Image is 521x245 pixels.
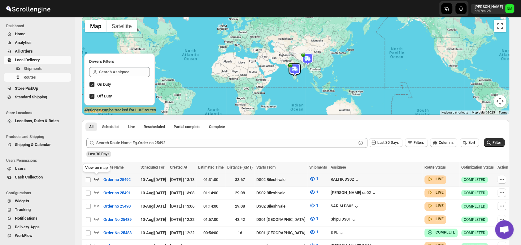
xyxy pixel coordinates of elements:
[4,231,71,240] button: WorkFlow
[306,174,322,184] button: 1
[227,177,253,183] div: 33.67
[170,230,194,236] div: [DATE] | 12:22
[306,200,322,210] button: 1
[100,215,135,225] button: Order No.25489
[102,124,119,129] span: Scheduled
[460,138,479,147] button: Sort
[464,191,485,196] span: COMPLETED
[475,9,503,13] p: b607ea-2b
[15,49,33,54] span: All Orders
[4,205,71,214] button: Tracking
[83,107,104,115] a: Open this area in Google Maps (opens a new window)
[15,166,26,171] span: Users
[198,190,224,196] div: 01:14:00
[106,20,137,32] button: Show satellite imagery
[331,190,377,196] button: [PERSON_NAME] ds02
[316,230,318,234] span: 1
[464,177,485,182] span: COMPLETED
[377,140,399,145] span: Last 30 Days
[4,38,71,47] button: Analytics
[441,110,468,115] button: Keyboard shortcuts
[89,58,150,65] h2: Drivers Filters
[227,190,253,196] div: 29.08
[256,190,306,196] div: DS02 Bileshivale
[427,203,444,209] button: LIVE
[4,214,71,223] button: Notifications
[15,58,40,62] span: Local Delivery
[100,175,134,185] button: Order no 25492
[170,190,194,196] div: [DATE] | 13:08
[464,204,485,209] span: COMPLETED
[499,111,507,114] a: Terms
[15,142,51,147] span: Shipping & Calendar
[103,230,132,236] span: Order No.25488
[436,177,444,181] b: LIVE
[461,165,494,170] span: Optimization Status
[15,86,38,91] span: Store PickUp
[256,203,306,209] div: DS02 Bileshivale
[170,217,194,223] div: [DATE] | 12:32
[15,207,31,212] span: Tracking
[464,230,485,235] span: COMPLETED
[141,230,166,235] span: 10-Aug | [DATE]
[468,140,475,145] span: Sort
[436,204,444,208] b: LIVE
[100,188,134,198] button: Order no 25491
[15,118,59,123] span: Locations, Rules & Rates
[4,140,71,149] button: Shipping & Calendar
[209,124,225,129] span: Complete
[97,82,111,87] span: On Duty
[414,140,424,145] span: Filters
[97,94,112,98] span: Off Duty
[227,230,253,236] div: 16
[198,165,224,170] span: Estimated Time
[6,191,71,196] span: Configurations
[507,7,512,11] text: NM
[316,203,318,208] span: 1
[331,230,345,236] div: 3 PL
[4,223,71,231] button: Delivery Apps
[4,30,71,38] button: Home
[4,117,71,125] button: Locations, Rules & Rates
[331,165,346,170] span: Assignee
[170,177,194,183] div: [DATE] | 13:13
[99,67,150,77] input: Search Assignee
[15,175,43,179] span: Cash Collection
[430,138,457,147] button: Columns
[497,165,508,170] span: Action
[464,217,485,222] span: COMPLETED
[4,164,71,173] button: Users
[141,191,166,195] span: 10-Aug | [DATE]
[436,190,444,195] b: LIVE
[170,203,194,209] div: [DATE] | 13:06
[494,95,506,107] button: Map camera controls
[141,204,166,208] span: 10-Aug | [DATE]
[144,124,165,129] span: Rescheduled
[6,110,71,115] span: Store Locations
[227,165,253,170] span: Distance (KMs)
[15,40,32,45] span: Analytics
[256,165,276,170] span: Starts From
[427,216,444,222] button: LIVE
[471,4,514,14] button: User menu
[24,66,42,71] span: Shipments
[15,225,40,229] span: Delivery Apps
[306,214,322,224] button: 1
[88,152,109,156] span: Last 30 Days
[256,230,306,236] div: DS01 [GEOGRAPHIC_DATA]
[405,138,428,147] button: Filters
[15,233,33,238] span: WorkFlow
[103,190,131,196] span: Order no 25491
[331,204,359,210] button: SARIM DS02
[369,138,402,147] button: Last 30 Days
[495,220,514,239] a: Open chat
[227,217,253,223] div: 43.42
[85,123,97,131] button: All routes
[331,217,357,223] button: Shipu DS01
[15,32,25,36] span: Home
[5,1,51,16] img: ScrollEngine
[96,138,356,148] input: Search Route Name Eg.Order no 25492
[494,20,506,32] button: Toggle fullscreen view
